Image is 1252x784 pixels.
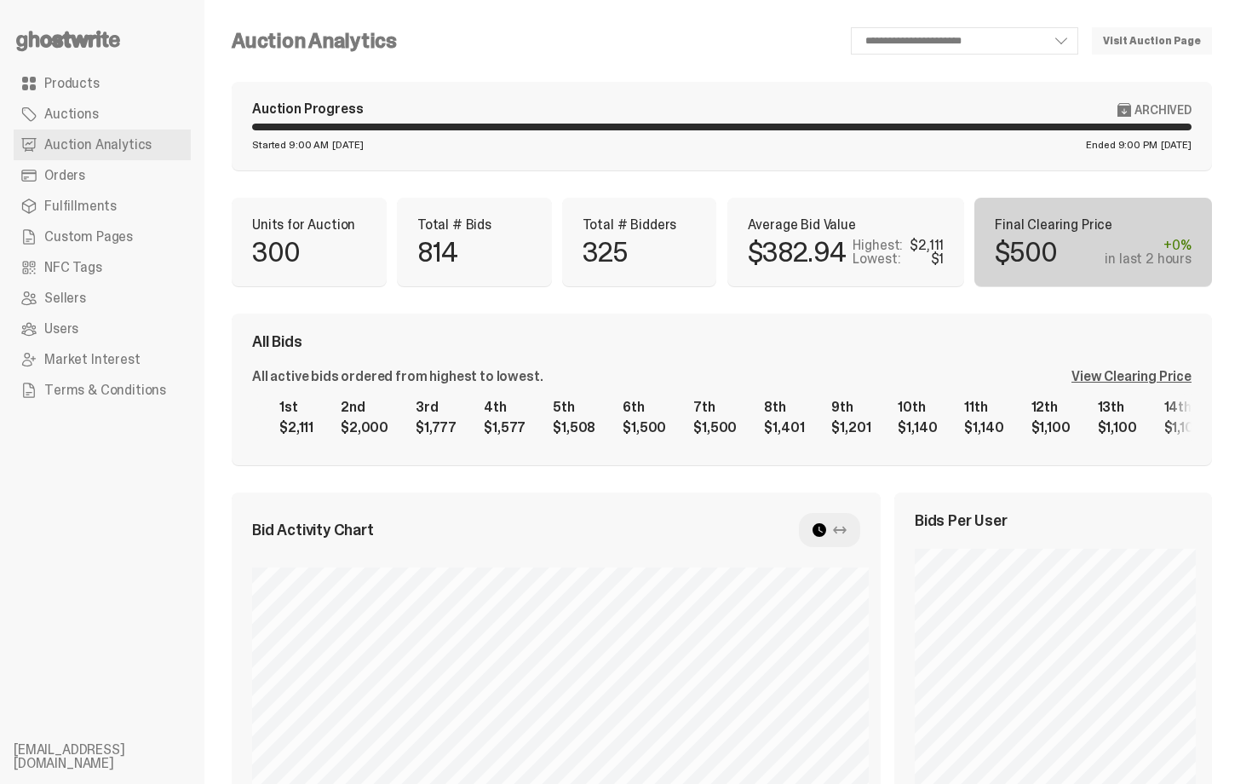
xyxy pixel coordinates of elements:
[1161,140,1192,150] span: [DATE]
[964,421,1003,435] div: $1,140
[931,252,945,266] div: $1
[14,283,191,314] a: Sellers
[1086,140,1157,150] span: Ended 9:00 PM
[1031,421,1071,435] div: $1,100
[279,401,313,414] div: 1st
[1105,239,1192,252] div: +0%
[831,421,870,435] div: $1,201
[898,421,937,435] div: $1,140
[14,191,191,222] a: Fulfillments
[693,401,737,414] div: 7th
[14,375,191,406] a: Terms & Conditions
[14,160,191,191] a: Orders
[484,421,525,435] div: $1,577
[1071,370,1192,383] div: View Clearing Price
[14,743,218,770] li: [EMAIL_ADDRESS][DOMAIN_NAME]
[748,218,945,232] p: Average Bid Value
[764,421,804,435] div: $1,401
[44,107,99,121] span: Auctions
[44,322,78,336] span: Users
[14,252,191,283] a: NFC Tags
[853,239,903,252] p: Highest:
[44,138,152,152] span: Auction Analytics
[910,239,944,252] div: $2,111
[232,31,397,51] h4: Auction Analytics
[417,239,458,266] p: 814
[252,102,363,117] div: Auction Progress
[583,239,628,266] p: 325
[44,77,100,90] span: Products
[831,401,870,414] div: 9th
[252,239,301,266] p: 300
[583,218,697,232] p: Total # Bidders
[764,401,804,414] div: 8th
[915,513,1008,528] span: Bids Per User
[14,344,191,375] a: Market Interest
[995,239,1057,266] p: $500
[1098,401,1137,414] div: 13th
[44,261,102,274] span: NFC Tags
[1031,401,1071,414] div: 12th
[623,401,666,414] div: 6th
[44,353,141,366] span: Market Interest
[995,218,1192,232] p: Final Clearing Price
[1164,401,1203,414] div: 14th
[553,401,595,414] div: 5th
[252,370,543,383] div: All active bids ordered from highest to lowest.
[279,421,313,435] div: $2,111
[44,383,166,397] span: Terms & Conditions
[332,140,363,150] span: [DATE]
[748,239,846,266] p: $382.94
[44,291,86,305] span: Sellers
[14,314,191,344] a: Users
[853,252,900,266] p: Lowest:
[14,68,191,99] a: Products
[14,99,191,130] a: Auctions
[14,130,191,160] a: Auction Analytics
[484,401,525,414] div: 4th
[1098,421,1137,435] div: $1,100
[898,401,937,414] div: 10th
[252,218,366,232] p: Units for Auction
[417,218,531,232] p: Total # Bids
[553,421,595,435] div: $1,508
[341,421,388,435] div: $2,000
[341,401,388,414] div: 2nd
[416,421,457,435] div: $1,777
[252,140,329,150] span: Started 9:00 AM
[252,334,302,349] span: All Bids
[252,522,374,538] span: Bid Activity Chart
[623,421,666,435] div: $1,500
[1134,103,1192,117] span: Archived
[1164,421,1203,435] div: $1,100
[44,169,85,182] span: Orders
[416,401,457,414] div: 3rd
[693,421,737,435] div: $1,500
[44,230,133,244] span: Custom Pages
[1092,27,1212,55] a: Visit Auction Page
[1105,252,1192,266] div: in last 2 hours
[44,199,117,213] span: Fulfillments
[14,222,191,252] a: Custom Pages
[964,401,1003,414] div: 11th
